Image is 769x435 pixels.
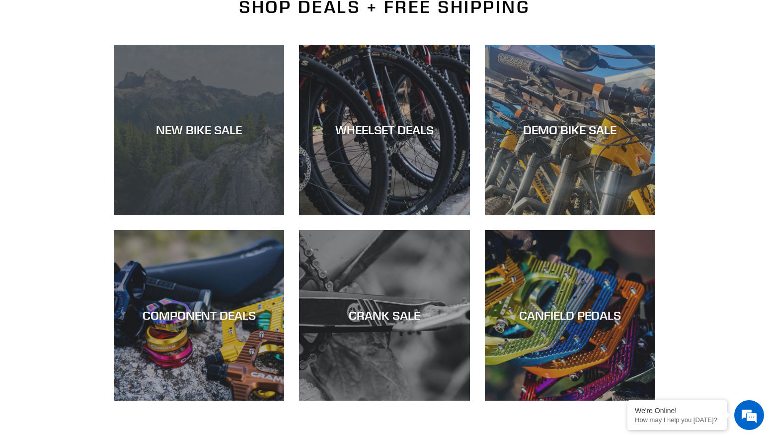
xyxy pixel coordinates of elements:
p: How may I help you today? [635,416,719,424]
div: CANFIELD PEDALS [485,308,655,323]
a: WHEELSET DEALS [299,45,469,215]
div: COMPONENT DEALS [114,308,284,323]
div: CRANK SALE [299,308,469,323]
div: DEMO BIKE SALE [485,123,655,137]
a: NEW BIKE SALE [114,45,284,215]
a: CRANK SALE [299,230,469,401]
div: We're Online! [635,407,719,415]
a: DEMO BIKE SALE [485,45,655,215]
a: COMPONENT DEALS [114,230,284,401]
div: WHEELSET DEALS [299,123,469,137]
div: NEW BIKE SALE [114,123,284,137]
a: CANFIELD PEDALS [485,230,655,401]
